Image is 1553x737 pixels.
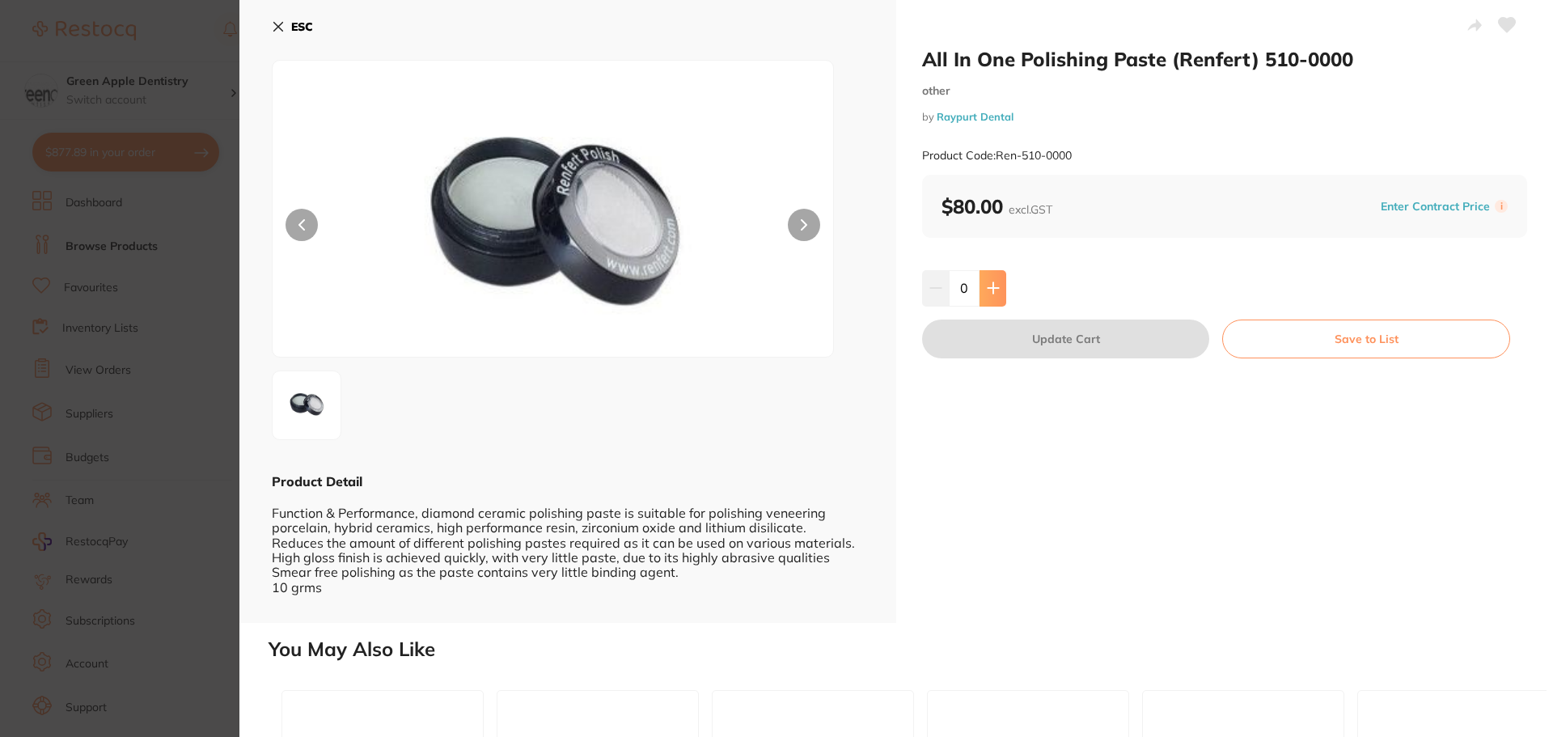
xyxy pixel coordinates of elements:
[942,194,1052,218] b: $80.00
[272,473,362,489] b: Product Detail
[922,320,1209,358] button: Update Cart
[1009,202,1052,217] span: excl. GST
[1222,320,1510,358] button: Save to List
[922,149,1072,163] small: Product Code: Ren-510-0000
[922,111,1527,123] small: by
[937,110,1013,123] a: Raypurt Dental
[922,47,1527,71] h2: All In One Polishing Paste (Renfert) 510-0000
[922,84,1527,98] small: other
[385,101,721,357] img: anBn
[291,19,313,34] b: ESC
[272,490,864,609] div: Function & Performance, diamond ceramic polishing paste is suitable for polishing veneering porce...
[272,13,313,40] button: ESC
[1376,199,1495,214] button: Enter Contract Price
[269,638,1547,661] h2: You May Also Like
[277,387,336,425] img: anBn
[1495,200,1508,213] label: i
